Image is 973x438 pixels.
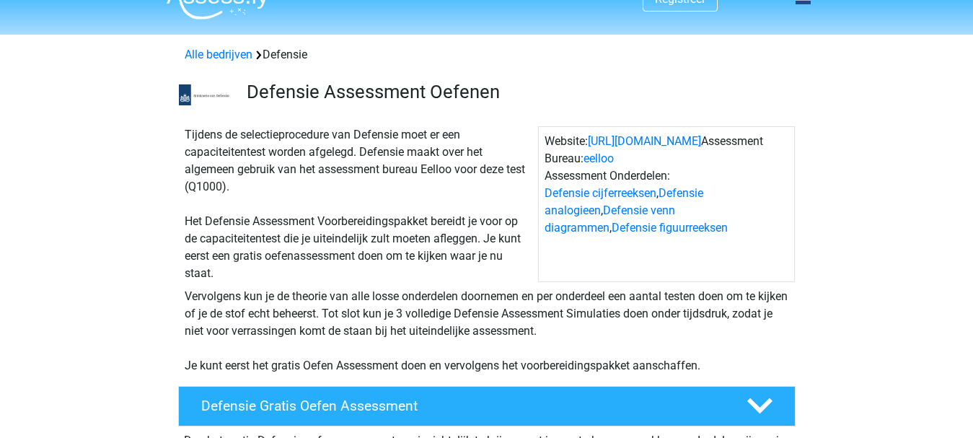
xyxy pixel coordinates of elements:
a: Defensie figuurreeksen [612,221,728,235]
a: Defensie venn diagrammen [545,203,675,235]
div: Tijdens de selectieprocedure van Defensie moet er een capaciteitentest worden afgelegd. Defensie ... [179,126,538,282]
div: Defensie [179,46,795,63]
a: Defensie Gratis Oefen Assessment [172,386,801,426]
a: Defensie analogieen [545,186,703,217]
div: Website: Assessment Bureau: Assessment Onderdelen: , , , [538,126,795,282]
h4: Defensie Gratis Oefen Assessment [201,398,723,414]
div: Vervolgens kun je de theorie van alle losse onderdelen doornemen en per onderdeel een aantal test... [179,288,795,375]
h3: Defensie Assessment Oefenen [247,81,784,103]
a: [URL][DOMAIN_NAME] [588,134,701,148]
a: Defensie cijferreeksen [545,186,656,200]
a: Alle bedrijven [185,48,252,61]
a: eelloo [584,152,614,165]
